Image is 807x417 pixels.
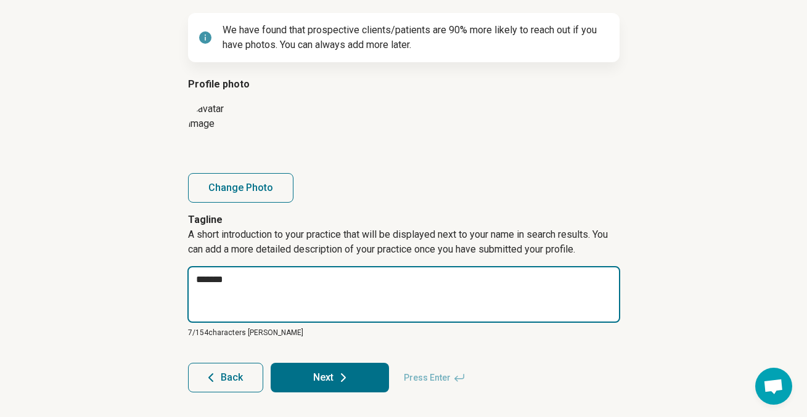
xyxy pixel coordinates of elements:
[188,363,263,392] button: Back
[188,227,620,267] p: A short introduction to your practice that will be displayed next to your name in search results....
[188,102,250,163] img: avatar image
[271,363,389,392] button: Next
[188,173,293,203] button: Change Photo
[188,327,620,338] p: 7/ 154 characters [PERSON_NAME]
[221,373,243,383] span: Back
[188,213,620,227] p: Tagline
[223,23,610,52] p: We have found that prospective clients/patients are 90% more likely to reach out if you have phot...
[396,363,473,392] span: Press Enter
[188,77,620,92] legend: Profile photo
[755,368,792,405] div: Open chat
